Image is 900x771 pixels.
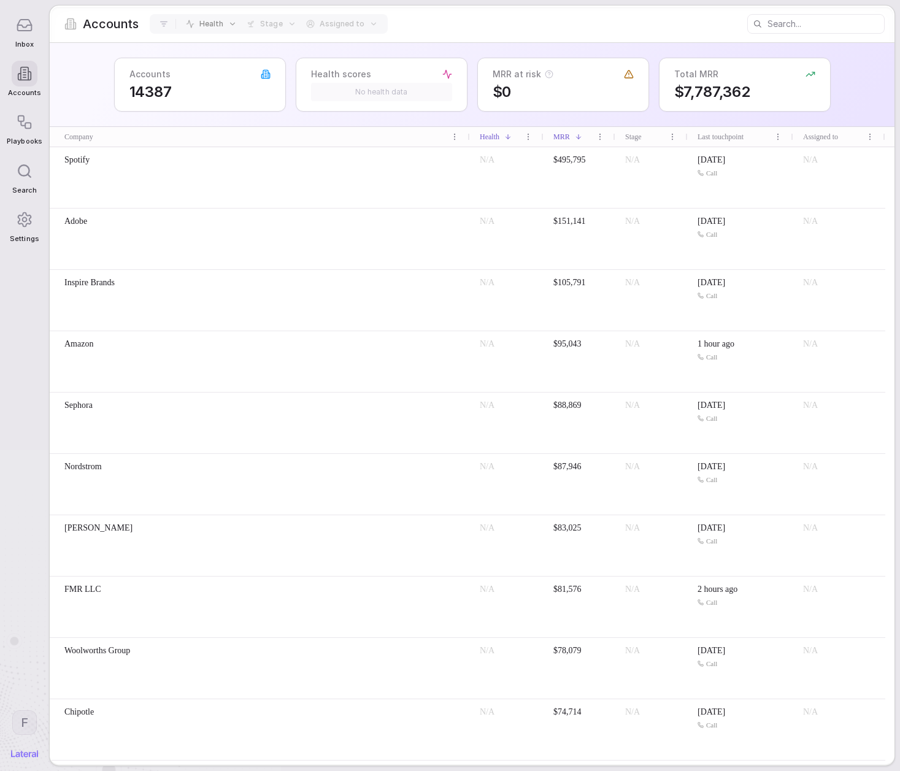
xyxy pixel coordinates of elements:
span: N/A [480,155,494,164]
span: N/A [803,278,818,287]
span: N/A [480,339,494,348]
span: [PERSON_NAME] [64,522,133,534]
span: N/A [480,401,494,410]
span: N/A [480,523,494,532]
img: Lateral [11,750,38,758]
span: Call [706,537,717,545]
span: N/A [480,278,494,287]
span: N/A [625,646,640,655]
span: Assigned to [320,19,364,29]
span: Settings [10,235,39,243]
span: N/A [480,646,494,655]
span: Assigned to [803,131,838,142]
span: $83,025 [553,523,582,532]
span: Accounts [83,15,139,33]
span: $78,079 [553,646,582,655]
span: Search [12,186,37,194]
span: N/A [480,585,494,594]
span: [DATE] [698,154,725,166]
span: N/A [803,646,818,655]
span: Company [64,131,93,142]
span: N/A [625,155,640,164]
span: N/A [803,401,818,410]
span: Last touchpoint [698,131,744,142]
span: [DATE] [698,645,725,657]
span: N/A [803,523,818,532]
span: Health [199,19,223,29]
input: Search... [767,15,883,33]
span: N/A [803,585,818,594]
span: $74,714 [553,707,582,716]
span: Inbox [15,40,34,48]
span: Call [706,475,717,484]
span: $81,576 [553,585,582,594]
span: [DATE] [698,522,725,534]
span: N/A [480,217,494,226]
span: Call [706,169,717,177]
span: Woolworths Group [64,645,130,657]
span: $105,791 [553,278,586,287]
span: Spotify [64,154,90,166]
span: Inspire Brands [64,277,115,289]
span: N/A [625,585,640,594]
span: FMR LLC [64,583,101,596]
span: MRR [553,131,570,142]
span: N/A [803,155,818,164]
span: Stage [260,19,282,29]
span: Health [480,131,499,142]
span: N/A [803,462,818,471]
span: $0 [493,83,634,101]
span: Playbooks [7,137,42,145]
span: N/A [480,707,494,716]
span: Call [706,414,717,423]
span: N/A [803,339,818,348]
span: N/A [625,278,640,287]
span: 14387 [129,83,271,101]
span: N/A [625,339,640,348]
span: F [21,715,28,731]
a: Inbox [7,6,42,55]
span: Accounts [129,68,171,80]
span: $151,141 [553,217,586,226]
span: Nordstrom [64,461,102,473]
a: Playbooks [7,103,42,152]
span: [DATE] [698,215,725,228]
span: N/A [480,462,494,471]
span: $7,787,362 [674,83,815,101]
span: N/A [803,707,818,716]
a: Accounts [7,55,42,103]
span: [DATE] [698,399,725,412]
span: $495,795 [553,155,586,164]
span: N/A [625,217,640,226]
span: [DATE] [698,706,725,718]
span: N/A [625,523,640,532]
span: N/A [803,217,818,226]
span: No health data [355,87,407,97]
span: Chipotle [64,706,94,718]
span: $88,869 [553,401,582,410]
span: Call [706,230,717,239]
span: Call [706,598,717,607]
span: Call [706,291,717,300]
span: Call [706,353,717,361]
span: Amazon [64,338,93,350]
span: N/A [625,401,640,410]
span: [DATE] [698,461,725,473]
div: MRR at risk [493,68,553,80]
span: $95,043 [553,339,582,348]
span: [DATE] [698,277,725,289]
a: Settings [7,201,42,249]
span: Sephora [64,399,93,412]
span: Accounts [8,89,41,97]
span: Health scores [311,68,371,80]
span: N/A [625,462,640,471]
span: Total MRR [674,68,718,80]
span: 1 hour ago [698,338,734,350]
span: 2 hours ago [698,583,737,596]
span: Call [706,659,717,668]
span: $87,946 [553,462,582,471]
span: Call [706,721,717,729]
span: Stage [625,131,642,142]
span: Adobe [64,215,87,228]
span: N/A [625,707,640,716]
